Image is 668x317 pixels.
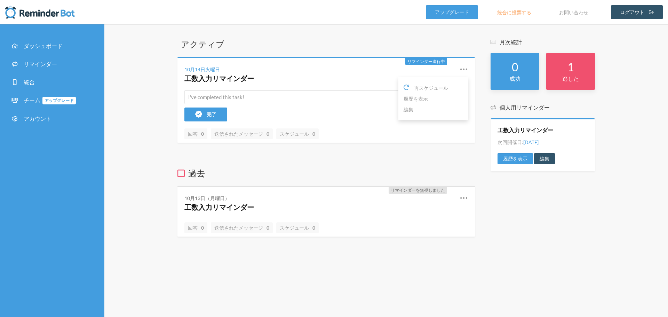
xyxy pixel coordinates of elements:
a: 送信されたメッセージ0 [211,128,273,139]
a: 統合 [5,74,99,90]
a: 回答0 [184,222,207,233]
font: 回答 [188,225,198,231]
a: スケジュール0 [276,222,319,233]
font: 次回開催日: [498,139,523,145]
font: 0 [267,225,269,231]
font: 個人用リマインダー [500,104,550,111]
font: 再スケジュール [414,85,448,91]
a: 工数入力リマインダー [184,74,254,82]
font: アクティブ [181,39,224,49]
a: アップグレード [426,5,478,19]
font: 0 [201,131,204,137]
font: 成功 [509,75,520,82]
font: 過去 [188,168,205,178]
font: 0 [512,60,518,74]
a: 編集 [534,153,555,164]
font: 送信されたメッセージ [214,131,263,137]
button: 完了 [184,108,227,121]
font: スケジュール [280,131,309,137]
font: 編集 [404,106,413,112]
a: アカウント [5,111,99,126]
a: 送信されたメッセージ0 [211,222,273,233]
font: アップグレード [45,98,74,103]
a: ダッシュボード [5,38,99,54]
font: 0 [312,131,315,137]
font: 0 [312,225,315,231]
a: 履歴を表示 [404,93,463,104]
font: 1 [567,60,574,74]
font: 編集 [540,156,549,162]
font: 統合 [24,79,35,85]
img: リマインダーボット [5,5,75,19]
font: [DATE] [523,139,539,145]
font: チーム [24,97,40,103]
font: 10月14日火曜日 [184,66,220,72]
a: ログアウト [611,5,663,19]
font: 逃した [562,75,579,82]
a: スケジュール0 [276,128,319,139]
a: リマインダー [5,56,99,72]
font: 月次統計 [500,39,522,45]
font: 10月13日（月曜日） [184,195,230,201]
font: 完了 [207,111,216,117]
font: ダッシュボード [24,42,63,49]
font: リマインダー [24,61,57,67]
font: 送信されたメッセージ [214,225,263,231]
font: 0 [201,225,204,231]
font: お問い合わせ [559,9,588,15]
font: スケジュール [280,225,309,231]
font: 統合に投票する [497,9,531,15]
a: 工数入力リマインダー [498,126,553,134]
font: ログアウト [620,9,644,15]
font: 0 [267,131,269,137]
font: 回答 [188,131,198,137]
font: 履歴を表示 [404,96,428,102]
input: I've completed this task! [184,90,468,104]
a: 回答0 [184,128,207,139]
font: リマインダーを無視しました [391,188,445,193]
a: 統合に投票する [488,5,540,19]
a: 履歴を表示 [498,153,533,164]
a: 工数入力リマインダー [184,203,254,211]
a: お問い合わせ [550,5,597,19]
font: アップグレード [435,9,469,15]
a: 再スケジュール [404,82,463,93]
font: 履歴を表示 [503,156,527,162]
font: アカウント [24,115,51,122]
a: チームアップグレード [5,93,99,108]
font: リマインダー進行中 [407,59,445,64]
font: 工数入力リマインダー [498,127,553,133]
a: 編集 [404,104,463,115]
